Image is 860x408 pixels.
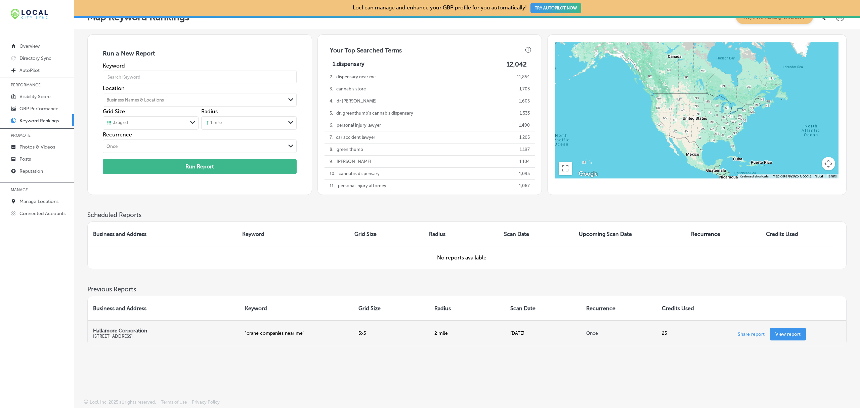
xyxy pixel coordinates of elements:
th: Keyword [240,296,353,320]
p: green thumb [337,144,363,155]
td: 5 x 5 [353,320,429,346]
p: 1. dispensary [333,60,364,68]
p: Once [586,330,651,336]
th: Radius [424,222,499,246]
p: [STREET_ADDRESS] [93,334,234,339]
p: 1,205 [519,131,530,143]
p: 1,703 [519,83,530,95]
th: Credits Used [656,296,732,320]
th: Scan Date [505,296,581,320]
p: 1,490 [519,119,530,131]
p: dr. greenthumb's cannabis dispensary [336,107,413,119]
p: Hallamore Corporation [93,328,234,334]
input: Search Keyword [103,68,297,86]
p: 8 . [330,144,333,155]
p: personal injury lawyer [337,119,381,131]
p: Visibility Score [19,94,51,99]
p: 5 . [330,107,333,119]
p: 4 . [330,95,333,107]
a: Terms of Use [161,400,187,408]
h3: Previous Reports [87,285,847,293]
h3: Run a New Report [103,50,297,63]
p: View report [775,331,801,337]
div: Once [106,144,118,149]
p: 9 . [330,156,333,167]
p: 6 . [330,119,333,131]
button: Map camera controls [822,157,835,170]
p: 1,104 [519,156,530,167]
label: Recurrence [103,131,297,138]
p: Keyword Rankings [19,118,59,124]
p: Reputation [19,168,43,174]
p: cannabis store [336,83,366,95]
p: Photos & Videos [19,144,55,150]
img: Google [577,170,599,178]
p: cannabis dispensary [339,168,380,179]
a: Open this area in Google Maps (opens a new window) [577,170,599,178]
p: 1,067 [519,180,530,192]
th: Recurrence [581,296,657,320]
td: No reports available [88,246,835,269]
p: GBP Performance [19,106,58,112]
td: 2 mile [429,320,505,346]
td: 25 [656,320,732,346]
h3: Your Top Searched Terms [325,41,407,56]
p: 1,095 [519,168,530,179]
p: 1,197 [520,144,530,155]
th: Grid Size [349,222,424,246]
p: " crane companies near me " [245,330,348,336]
p: Locl, Inc. 2025 all rights reserved. [90,400,156,405]
p: 7 . [330,131,333,143]
p: 3 . [330,83,333,95]
td: [DATE] [505,320,581,346]
th: Keyword [237,222,349,246]
h3: Scheduled Reports [87,211,847,219]
p: Manage Locations [19,199,58,204]
label: Keyword [103,63,297,69]
p: 1,605 [519,95,530,107]
p: Overview [19,43,40,49]
p: [PERSON_NAME] [337,156,371,167]
th: Radius [429,296,505,320]
button: Keyboard shortcuts [740,174,769,179]
button: Run Report [103,159,297,174]
th: Scan Date [499,222,573,246]
p: 10 . [330,168,335,179]
p: 1,533 [520,107,530,119]
button: Toggle fullscreen view [559,162,572,175]
p: 11,854 [517,71,530,83]
a: Privacy Policy [192,400,220,408]
label: Grid Size [103,108,125,115]
label: Radius [201,108,218,115]
th: Credits Used [761,222,835,246]
div: Business Names & Locations [106,97,164,103]
th: Grid Size [353,296,429,320]
p: car accident lawyer [336,131,375,143]
label: 12,042 [507,60,527,68]
p: dr [PERSON_NAME] [337,95,377,107]
p: Connected Accounts [19,211,66,216]
a: Terms (opens in new tab) [827,174,836,178]
p: dispensary near me [336,71,376,83]
div: 1 mile [205,120,222,126]
p: personal injury attorney [338,180,386,192]
p: Posts [19,156,31,162]
button: TRY AUTOPILOT NOW [530,3,581,13]
span: Map data ©2025 Google, INEGI [773,174,823,178]
p: Share report [738,329,765,337]
p: 2 . [330,71,333,83]
th: Recurrence [686,222,761,246]
p: Directory Sync [19,55,51,61]
div: 3 x 3 grid [106,120,128,126]
a: View report [770,328,806,340]
th: Upcoming Scan Date [573,222,686,246]
img: 12321ecb-abad-46dd-be7f-2600e8d3409flocal-city-sync-logo-rectangle.png [11,9,48,19]
th: Business and Address [88,222,237,246]
p: 11 . [330,180,335,192]
label: Location [103,85,297,91]
th: Business and Address [88,296,240,320]
p: AutoPilot [19,68,40,73]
